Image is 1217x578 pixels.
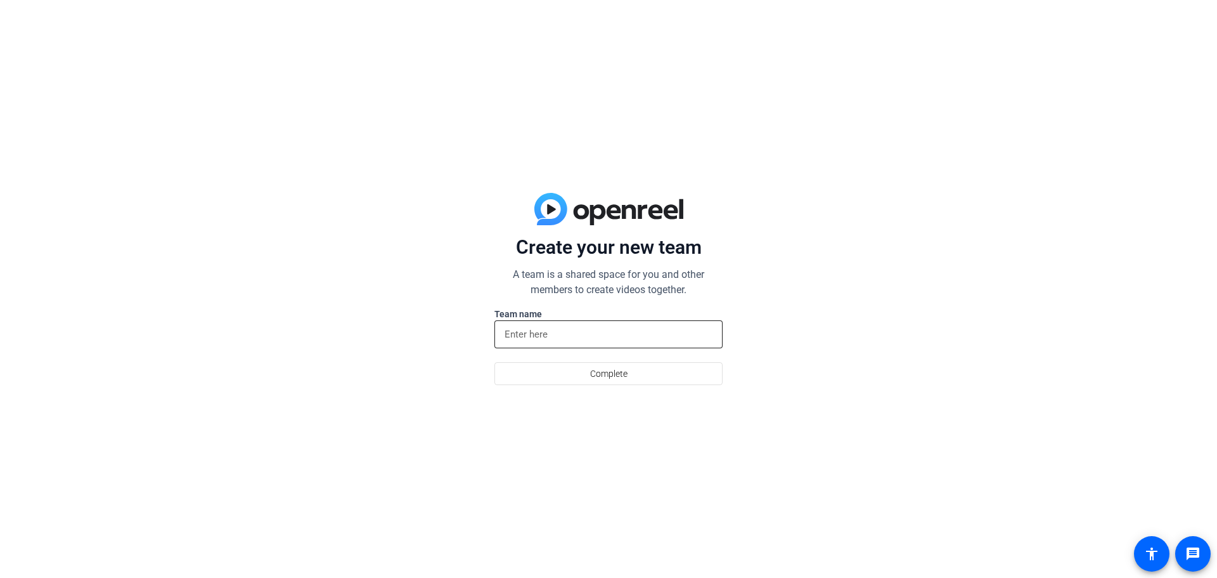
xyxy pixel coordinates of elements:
p: Create your new team [494,235,723,259]
label: Team name [494,308,723,320]
mat-icon: message [1185,546,1201,562]
span: Complete [590,362,628,386]
button: Complete [494,362,723,385]
mat-icon: accessibility [1144,546,1159,562]
input: Enter here [505,327,712,342]
p: A team is a shared space for you and other members to create videos together. [494,267,723,298]
img: blue-gradient.svg [534,193,683,226]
